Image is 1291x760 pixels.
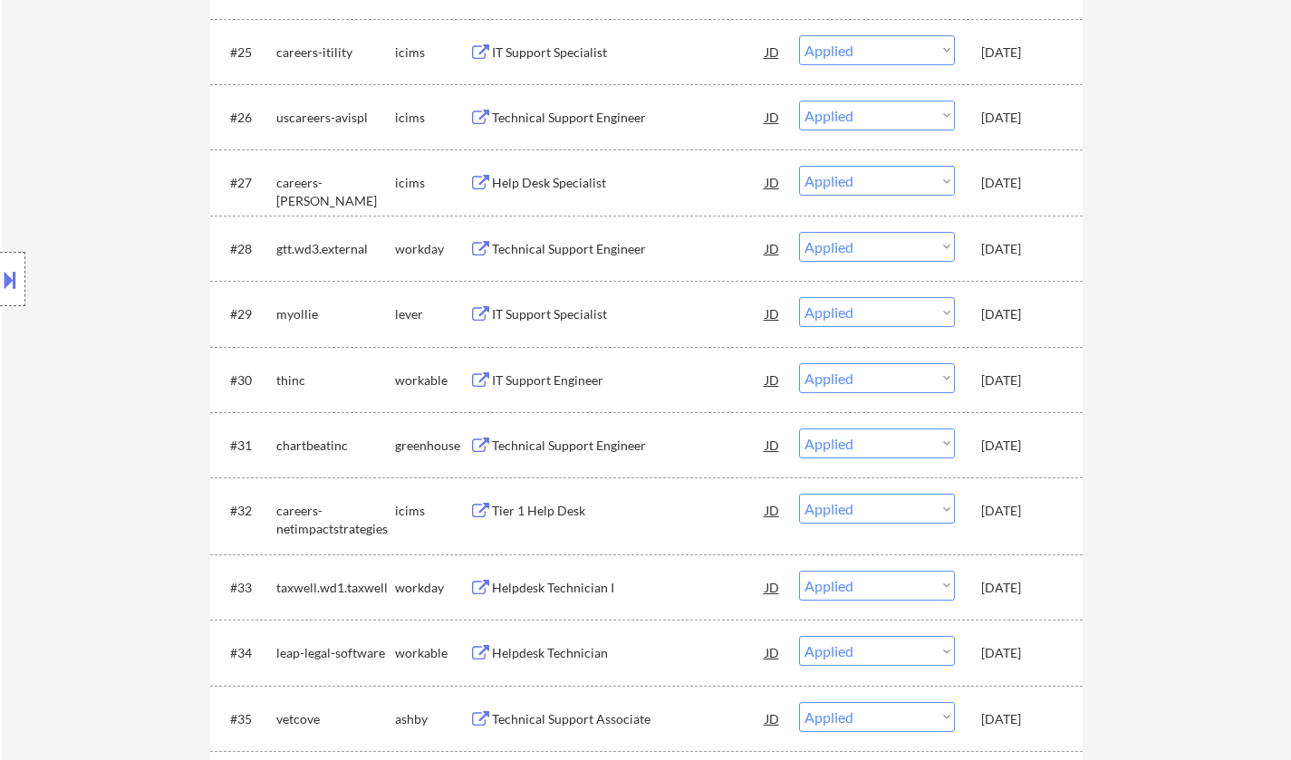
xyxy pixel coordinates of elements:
div: #25 [230,43,262,62]
div: careers-netimpactstrategies [276,502,395,537]
div: workday [395,579,469,597]
div: JD [764,35,782,68]
div: #26 [230,109,262,127]
div: IT Support Specialist [492,43,766,62]
div: IT Support Specialist [492,305,766,323]
div: [DATE] [981,43,1061,62]
div: workday [395,240,469,258]
div: icims [395,43,469,62]
div: JD [764,297,782,330]
div: [DATE] [981,579,1061,597]
div: gtt.wd3.external [276,240,395,258]
div: workable [395,371,469,390]
div: [DATE] [981,240,1061,258]
div: [DATE] [981,710,1061,728]
div: icims [395,502,469,520]
div: JD [764,101,782,133]
div: Helpdesk Technician [492,644,766,662]
div: greenhouse [395,437,469,455]
div: Technical Support Engineer [492,437,766,455]
div: JD [764,702,782,735]
div: Technical Support Engineer [492,240,766,258]
div: careers-itility [276,43,395,62]
div: JD [764,428,782,461]
div: Helpdesk Technician I [492,579,766,597]
div: vetcove [276,710,395,728]
div: careers-[PERSON_NAME] [276,174,395,209]
div: Technical Support Associate [492,710,766,728]
div: [DATE] [981,109,1061,127]
div: JD [764,571,782,603]
div: IT Support Engineer [492,371,766,390]
div: [DATE] [981,437,1061,455]
div: Technical Support Engineer [492,109,766,127]
div: #33 [230,579,262,597]
div: thinc [276,371,395,390]
div: icims [395,174,469,192]
div: chartbeatinc [276,437,395,455]
div: #35 [230,710,262,728]
div: #34 [230,644,262,662]
div: taxwell.wd1.taxwell [276,579,395,597]
div: ashby [395,710,469,728]
div: [DATE] [981,305,1061,323]
div: uscareers-avispl [276,109,395,127]
div: Tier 1 Help Desk [492,502,766,520]
div: [DATE] [981,644,1061,662]
div: leap-legal-software [276,644,395,662]
div: JD [764,636,782,669]
div: workable [395,644,469,662]
div: #32 [230,502,262,520]
div: Help Desk Specialist [492,174,766,192]
div: JD [764,363,782,396]
div: JD [764,232,782,265]
div: [DATE] [981,502,1061,520]
div: [DATE] [981,371,1061,390]
div: myollie [276,305,395,323]
div: [DATE] [981,174,1061,192]
div: icims [395,109,469,127]
div: JD [764,166,782,198]
div: JD [764,494,782,526]
div: lever [395,305,469,323]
